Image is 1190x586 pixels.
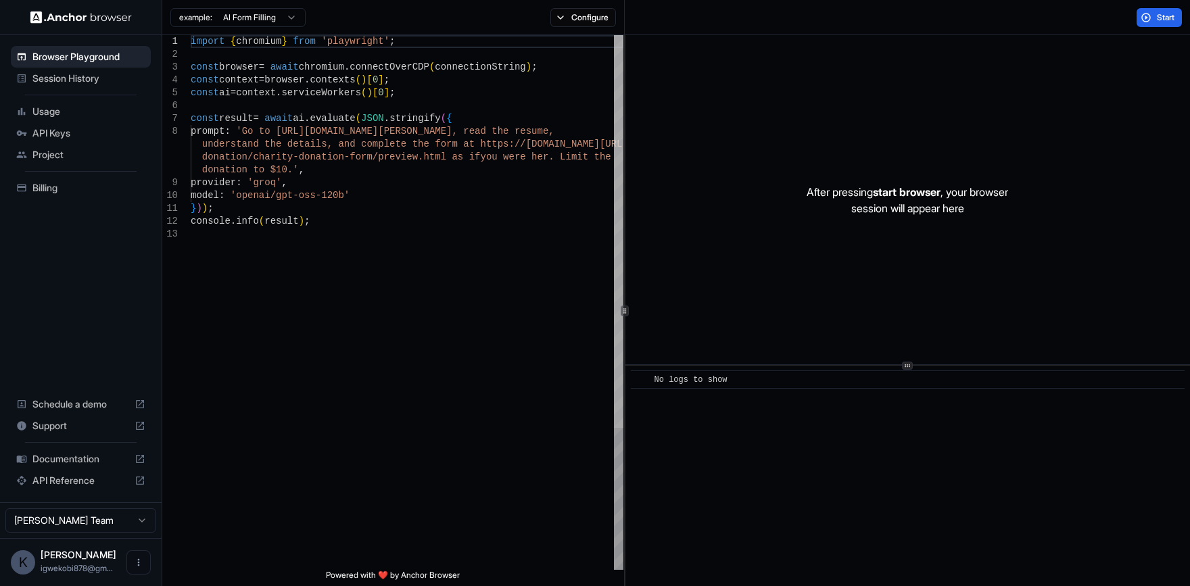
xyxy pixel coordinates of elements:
span: ( [259,216,264,226]
span: igwekobi878@gmail.com [41,563,113,573]
span: model [191,190,219,201]
span: : [219,190,224,201]
span: : [224,126,230,137]
div: 2 [162,48,178,61]
div: 3 [162,61,178,74]
span: { [231,36,236,47]
span: info [236,216,259,226]
span: const [191,113,219,124]
span: Billing [32,181,145,195]
span: 'playwright' [321,36,389,47]
span: Kobi Igwe [41,549,116,560]
span: } [191,203,196,214]
span: const [191,62,219,72]
span: 'groq' [247,177,281,188]
span: Powered with ❤️ by Anchor Browser [326,570,460,586]
span: ( [356,74,361,85]
span: ) [299,216,304,226]
span: ad the resume, [475,126,554,137]
span: chromium [236,36,281,47]
div: API Keys [11,122,151,144]
span: Documentation [32,452,129,466]
span: understand the details, and complete the form at h [202,139,486,149]
span: : [236,177,241,188]
span: ; [389,36,395,47]
span: connectionString [435,62,525,72]
span: ) [366,87,372,98]
span: Session History [32,72,145,85]
span: await [264,113,293,124]
span: result [219,113,253,124]
span: ) [526,62,531,72]
span: . [344,62,350,72]
span: ) [361,74,366,85]
div: 13 [162,228,178,241]
span: = [231,87,236,98]
span: contexts [310,74,355,85]
span: evaluate [310,113,355,124]
button: Configure [550,8,616,27]
span: ) [202,203,208,214]
span: ; [208,203,213,214]
span: . [304,113,310,124]
span: 0 [373,74,378,85]
span: stringify [389,113,441,124]
span: 0 [378,87,383,98]
span: JSON [361,113,384,124]
span: ttps://[DOMAIN_NAME][URL] [486,139,628,149]
div: 5 [162,87,178,99]
span: ; [384,74,389,85]
span: Schedule a demo [32,397,129,411]
span: Project [32,148,145,162]
span: ​ [638,373,644,387]
span: } [281,36,287,47]
span: 'openai/gpt-oss-120b' [231,190,350,201]
div: 6 [162,99,178,112]
span: donation/charity-donation-form/preview.html as if [202,151,481,162]
span: API Keys [32,126,145,140]
span: connectOverCDP [350,62,429,72]
span: browser [219,62,259,72]
p: After pressing , your browser session will appear here [807,184,1008,216]
span: chromium [299,62,344,72]
span: 'Go to [URL][DOMAIN_NAME][PERSON_NAME], re [236,126,475,137]
span: ai [293,113,304,124]
span: from [293,36,316,47]
div: Project [11,144,151,166]
span: , [281,177,287,188]
div: 1 [162,35,178,48]
span: ( [441,113,446,124]
div: Billing [11,177,151,199]
span: const [191,87,219,98]
div: K [11,550,35,575]
div: 7 [162,112,178,125]
div: 12 [162,215,178,228]
span: ; [389,87,395,98]
span: console [191,216,231,226]
span: result [264,216,298,226]
span: . [304,74,310,85]
span: serviceWorkers [281,87,361,98]
div: API Reference [11,470,151,491]
span: = [259,62,264,72]
span: await [270,62,299,72]
span: . [384,113,389,124]
div: Support [11,415,151,437]
div: Usage [11,101,151,122]
span: API Reference [32,474,129,487]
span: const [191,74,219,85]
span: ai [219,87,231,98]
span: [ [373,87,378,98]
span: example: [179,12,212,23]
span: = [253,113,258,124]
span: ( [356,113,361,124]
span: context [219,74,259,85]
div: 4 [162,74,178,87]
span: Usage [32,105,145,118]
span: Support [32,419,129,433]
span: , [299,164,304,175]
span: [ [366,74,372,85]
span: donation to $10.' [202,164,299,175]
span: import [191,36,224,47]
span: ( [429,62,435,72]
